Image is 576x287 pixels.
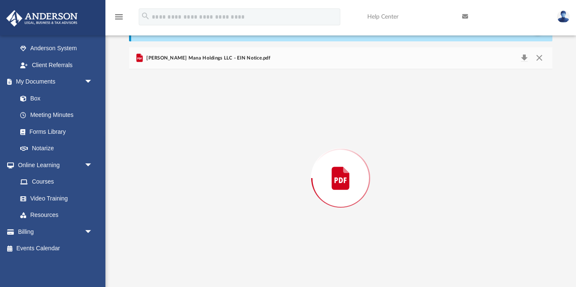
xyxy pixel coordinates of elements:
[12,123,97,140] a: Forms Library
[12,90,97,107] a: Box
[84,223,101,241] span: arrow_drop_down
[114,16,124,22] a: menu
[12,190,97,207] a: Video Training
[4,10,80,27] img: Anderson Advisors Platinum Portal
[6,223,105,240] a: Billingarrow_drop_down
[12,140,101,157] a: Notarize
[145,54,270,62] span: [PERSON_NAME] Mana Holdings LLC - EIN Notice.pdf
[12,207,101,224] a: Resources
[84,73,101,91] span: arrow_drop_down
[84,157,101,174] span: arrow_drop_down
[6,73,101,90] a: My Documentsarrow_drop_down
[12,40,101,57] a: Anderson System
[532,52,547,64] button: Close
[12,57,101,73] a: Client Referrals
[6,240,105,257] a: Events Calendar
[12,107,101,124] a: Meeting Minutes
[114,12,124,22] i: menu
[557,11,570,23] img: User Pic
[6,157,101,173] a: Online Learningarrow_drop_down
[517,52,532,64] button: Download
[141,11,150,21] i: search
[12,173,101,190] a: Courses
